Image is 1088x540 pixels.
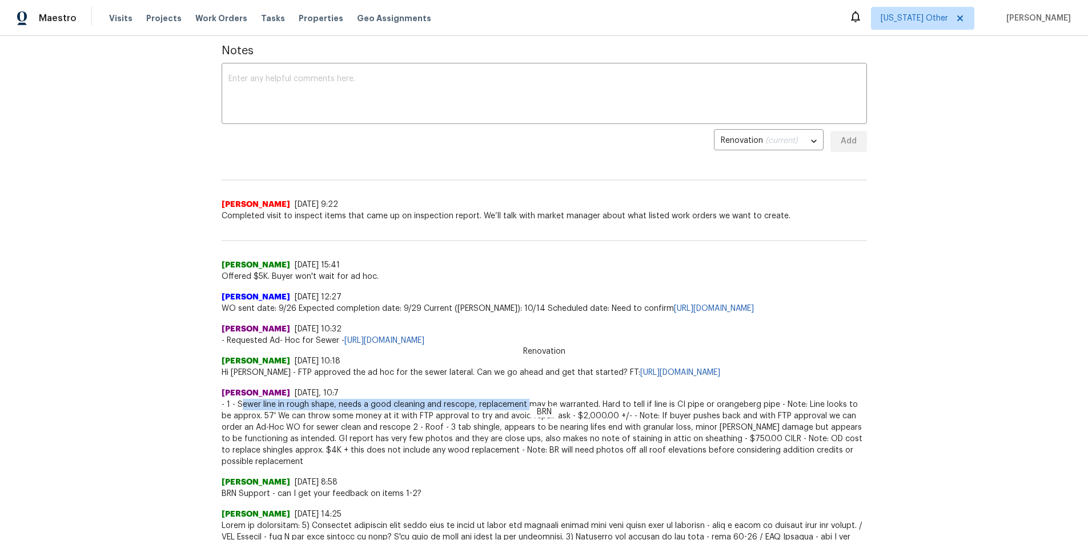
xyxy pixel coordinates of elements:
[222,509,290,520] span: [PERSON_NAME]
[222,291,290,303] span: [PERSON_NAME]
[222,259,290,271] span: [PERSON_NAME]
[295,325,342,333] span: [DATE] 10:32
[295,510,342,518] span: [DATE] 14:25
[222,271,867,282] span: Offered $5K. Buyer won't wait for ad hoc.
[222,199,290,210] span: [PERSON_NAME]
[1002,13,1071,24] span: [PERSON_NAME]
[195,13,247,24] span: Work Orders
[222,45,867,57] span: Notes
[261,14,285,22] span: Tasks
[295,261,340,269] span: [DATE] 15:41
[222,323,290,335] span: [PERSON_NAME]
[39,13,77,24] span: Maestro
[222,488,867,499] span: BRN Support - can I get your feedback on items 1-2?
[222,387,290,399] span: [PERSON_NAME]
[295,293,342,301] span: [DATE] 12:27
[222,399,867,467] span: - 1 - Sewer line in rough shape, needs a good cleaning and rescope, replacement may be warranted....
[222,210,867,222] span: Completed visit to inspect items that came up on inspection report. We’ll talk with market manage...
[222,303,867,314] span: WO sent date: 9/26 Expected completion date: 9/29 Current ([PERSON_NAME]): 10/14 Scheduled date: ...
[299,13,343,24] span: Properties
[640,369,720,377] a: [URL][DOMAIN_NAME]
[222,335,867,346] span: - Requested Ad- Hoc for Sewer -
[222,477,290,488] span: [PERSON_NAME]
[222,355,290,367] span: [PERSON_NAME]
[295,389,339,397] span: [DATE], 10:7
[109,13,133,24] span: Visits
[516,346,572,357] span: Renovation
[146,13,182,24] span: Projects
[295,357,340,365] span: [DATE] 10:18
[530,406,559,418] span: BRN
[295,201,338,209] span: [DATE] 9:22
[357,13,431,24] span: Geo Assignments
[674,305,754,313] a: [URL][DOMAIN_NAME]
[881,13,948,24] span: [US_STATE] Other
[344,337,424,345] a: [URL][DOMAIN_NAME]
[295,478,338,486] span: [DATE] 8:58
[222,367,867,378] span: Hi [PERSON_NAME] - FTP approved the ad hoc for the sewer lateral. Can we go ahead and get that st...
[714,127,824,155] div: Renovation (current)
[765,137,798,145] span: (current)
